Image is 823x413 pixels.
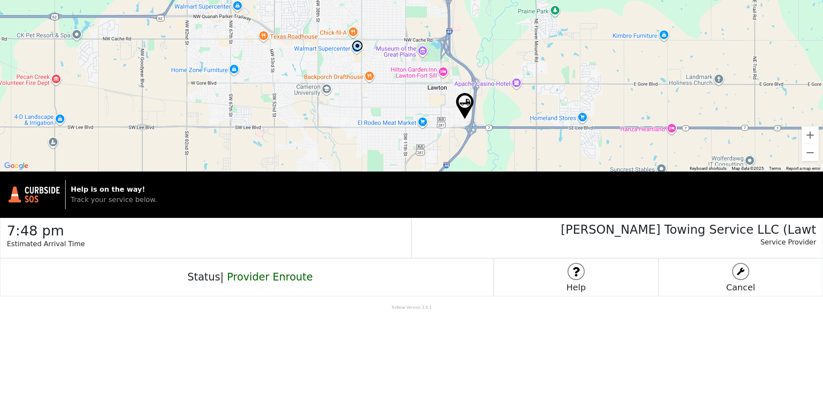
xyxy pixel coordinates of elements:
img: logo stuff [733,264,748,279]
span: Track your service below. [71,196,157,204]
button: Zoom in [802,127,819,144]
span: Map data ©2025 [732,166,764,171]
p: Estimated Arrival Time [7,239,411,258]
h2: 7:48 pm [7,218,411,239]
img: logo stuff [568,264,584,279]
strong: Help is on the way! [71,185,145,193]
img: trx now logo [9,187,60,203]
img: Google [2,160,30,172]
a: Report a map error [786,166,820,171]
h4: Status | [181,271,312,283]
h5: Help [494,282,658,292]
p: Service Provider [412,237,816,256]
a: Terms (opens in new tab) [769,166,781,171]
h3: [PERSON_NAME] Towing Service LLC (Lawt [412,218,816,237]
h5: Cancel [659,282,823,292]
button: Zoom out [802,144,819,161]
button: Keyboard shortcuts [690,166,727,172]
span: Provider Enroute [227,271,312,283]
a: Open this area in Google Maps (opens a new window) [2,160,30,172]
